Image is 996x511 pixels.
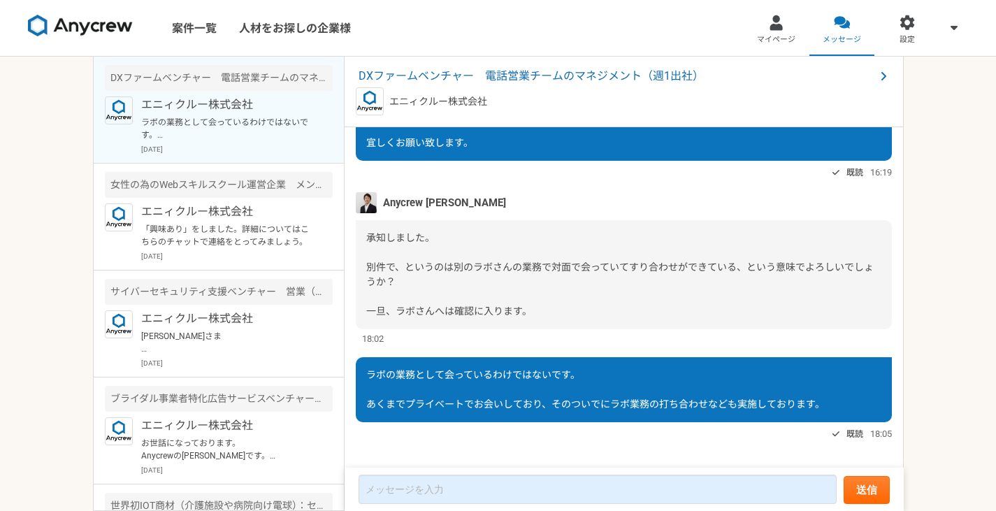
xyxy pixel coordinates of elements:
[389,94,487,109] p: エニィクルー株式会社
[105,65,333,91] div: DXファームベンチャー 電話営業チームのマネジメント（週1出社）
[846,164,863,181] span: 既読
[141,310,314,327] p: エニィクルー株式会社
[105,279,333,305] div: サイバーセキュリティ支援ベンチャー 営業（協業先との連携等）
[870,166,892,179] span: 16:19
[383,195,506,210] span: Anycrew [PERSON_NAME]
[105,203,133,231] img: logo_text_blue_01.png
[846,426,863,442] span: 既読
[356,192,377,213] img: MHYT8150_2.jpg
[359,68,875,85] span: DXファームベンチャー 電話営業チームのマネジメント（週1出社）
[141,203,314,220] p: エニィクルー株式会社
[141,144,333,154] p: [DATE]
[141,96,314,113] p: エニィクルー株式会社
[362,332,384,345] span: 18:02
[105,96,133,124] img: logo_text_blue_01.png
[105,172,333,198] div: 女性の為のWebスキルスクール運営企業 メンター業務
[141,251,333,261] p: [DATE]
[757,34,795,45] span: マイページ
[366,369,825,410] span: ラボの業務として会っているわけではないです。 あくまでプライベートでお会いしており、そのついでにラボ業務の打ち合わせなども実施しております。
[105,310,133,338] img: logo_text_blue_01.png
[141,330,314,355] p: [PERSON_NAME]さま ご確認ありがとうございます。 ぜひ、また別件でご相談できればと思いますので、引き続き、よろしくお願いいたします。
[105,386,333,412] div: ブライダル事業者特化広告サービスベンチャー 商談担当
[870,427,892,440] span: 18:05
[141,116,314,141] p: ラボの業務として会っているわけではないです。 あくまでプライベートでお会いしており、そのついでにラボ業務の打ち合わせなども実施しております。
[28,15,133,37] img: 8DqYSo04kwAAAAASUVORK5CYII=
[141,223,314,248] p: 「興味あり」をしました。詳細についてはこちらのチャットで連絡をとってみましょう。
[366,232,874,317] span: 承知しました。 別件で、というのは別のラボさんの業務で対面で会っていてすり合わせができている、という意味でよろしいでしょうか？ 一旦、ラボさんへは確認に入ります。
[141,437,314,462] p: お世話になっております。 Anycrewの[PERSON_NAME]です。 ご経歴を拝見させていただき、お声がけさせていただきました。 こちらの案件の応募はいかがでしょうか？ 必須スキル面をご確...
[105,417,133,445] img: logo_text_blue_01.png
[356,87,384,115] img: logo_text_blue_01.png
[141,358,333,368] p: [DATE]
[141,417,314,434] p: エニィクルー株式会社
[844,476,890,504] button: 送信
[823,34,861,45] span: メッセージ
[900,34,915,45] span: 設定
[141,465,333,475] p: [DATE]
